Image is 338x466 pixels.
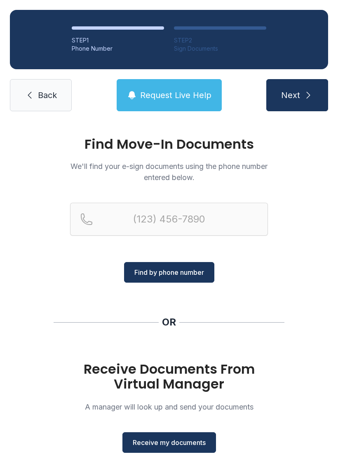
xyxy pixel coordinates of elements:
div: STEP 2 [174,36,266,44]
p: We'll find your e-sign documents using the phone number entered below. [70,161,268,183]
span: Next [281,89,300,101]
input: Reservation phone number [70,203,268,236]
span: Back [38,89,57,101]
span: Find by phone number [134,267,204,277]
span: Request Live Help [140,89,211,101]
span: Receive my documents [133,438,206,447]
div: STEP 1 [72,36,164,44]
div: Phone Number [72,44,164,53]
p: A manager will look up and send your documents [70,401,268,412]
h1: Receive Documents From Virtual Manager [70,362,268,391]
h1: Find Move-In Documents [70,138,268,151]
div: OR [162,316,176,329]
div: Sign Documents [174,44,266,53]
